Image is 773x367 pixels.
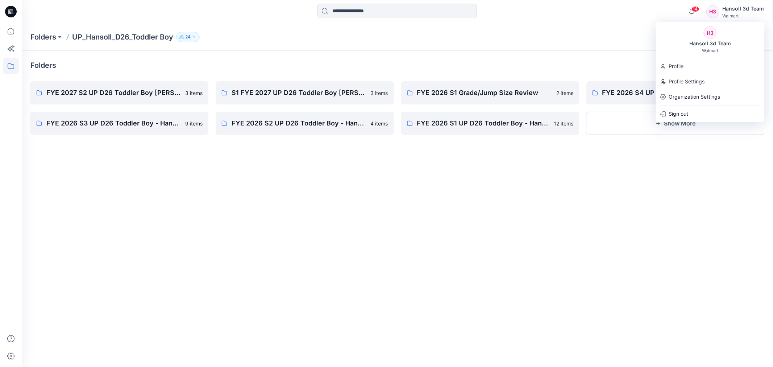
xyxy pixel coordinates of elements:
[691,6,699,12] span: 14
[371,120,388,127] p: 4 items
[722,13,764,18] div: Walmart
[232,88,366,98] p: S1 FYE 2027 UP D26 Toddler Boy [PERSON_NAME]
[232,118,366,128] p: FYE 2026 S2 UP D26 Toddler Boy - Hansoll
[669,90,720,104] p: Organization Settings
[685,39,735,48] div: Hansoll 3d Team
[554,120,573,127] p: 12 items
[417,88,552,98] p: FYE 2026 S1 Grade/Jump Size Review
[176,32,200,42] button: 24
[46,88,181,98] p: FYE 2027 S2 UP D26 Toddler Boy [PERSON_NAME]
[46,118,181,128] p: FYE 2026 S3 UP D26 Toddler Boy - Hansoll
[722,4,764,13] div: Hansoll 3d Team
[30,112,208,135] a: FYE 2026 S3 UP D26 Toddler Boy - Hansoll9 items
[702,48,718,53] div: Walmart
[586,112,764,135] button: Show More
[185,89,203,97] p: 3 items
[30,61,56,70] h4: Folders
[30,32,56,42] a: Folders
[401,81,579,104] a: FYE 2026 S1 Grade/Jump Size Review2 items
[669,107,689,121] p: Sign out
[669,75,705,88] p: Profile Settings
[417,118,549,128] p: FYE 2026 S1 UP D26 Toddler Boy - Hansoll
[185,33,191,41] p: 24
[586,81,764,104] a: FYE 2026 S4 UP D26 Toddler Boy - Hansoll3 items
[185,120,203,127] p: 9 items
[704,26,717,39] div: H3
[656,75,765,88] a: Profile Settings
[656,59,765,73] a: Profile
[30,81,208,104] a: FYE 2027 S2 UP D26 Toddler Boy [PERSON_NAME]3 items
[216,81,394,104] a: S1 FYE 2027 UP D26 Toddler Boy [PERSON_NAME]3 items
[371,89,388,97] p: 3 items
[656,90,765,104] a: Organization Settings
[401,112,579,135] a: FYE 2026 S1 UP D26 Toddler Boy - Hansoll12 items
[706,5,719,18] div: H3
[72,32,173,42] p: UP_Hansoll_D26_Toddler Boy
[602,88,737,98] p: FYE 2026 S4 UP D26 Toddler Boy - Hansoll
[669,59,684,73] p: Profile
[216,112,394,135] a: FYE 2026 S2 UP D26 Toddler Boy - Hansoll4 items
[556,89,573,97] p: 2 items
